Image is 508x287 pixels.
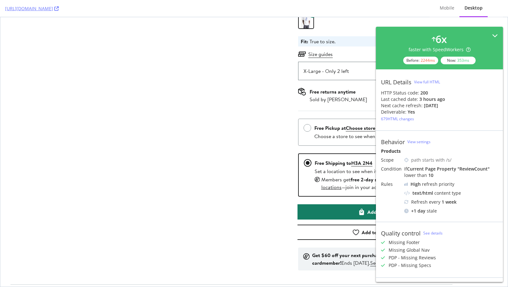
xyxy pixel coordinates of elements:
div: faster with SpeedWorkers [409,46,471,53]
div: Desktop [465,5,483,11]
div: Deliverable: [381,109,406,115]
div: " ReviewCount " [458,166,490,172]
img: cRr4yx4cyByr8BeLxltRlzBPIAAAAAElFTkSuQmCC [404,183,408,186]
a: View settings [407,139,431,144]
div: Current Page Property [407,166,456,172]
button: Add to Wish List [298,207,452,223]
strong: Free Pickup at [314,107,345,114]
div: Refresh every [404,199,498,205]
div: dropdown [298,45,452,63]
div: Free returns anytime [309,71,369,78]
div: Sold by [PERSON_NAME] [309,79,367,86]
a: [URL][DOMAIN_NAME] [5,5,59,12]
div: URL Details [381,79,411,86]
div: 353 ms [457,58,469,63]
div: Quality control [381,230,421,237]
strong: Free Shipping to [314,142,351,149]
div: 679 HTML changes [381,116,414,122]
strong: free 2-day shipping [350,159,393,166]
div: Next cache refresh: [381,102,423,109]
strong: 200 [420,90,428,96]
div: refresh priority [411,181,454,187]
strong: Fit: [300,21,308,28]
div: If [404,166,498,178]
div: Rules [381,181,402,187]
p: Members get for —join in your account [321,158,446,174]
div: HTTP Status code: [381,90,498,96]
div: PDP - Missing Specs [389,262,431,269]
div: Behavior [381,138,405,145]
div: Missing Global Nav [389,247,430,253]
div: [DATE] [424,102,438,109]
div: Before: [403,57,438,64]
div: 3 hours ago [419,96,445,102]
b: Choose store [345,107,375,114]
div: content type [404,190,498,196]
span: X-Large [303,50,320,58]
div: View full HTML [414,79,440,85]
div: Products [381,148,498,154]
div: Now: [441,57,476,64]
div: Mobile [440,5,454,11]
div: stale [404,208,498,214]
div: Set a location to see when it will arrive [314,151,446,157]
span: True to size. [309,21,335,28]
div: Scope [381,157,402,163]
div: Choose a store to see when it’s available for pickup [314,116,427,122]
p: Ends [DATE]. [312,234,416,249]
div: Missing Footer [389,239,420,246]
div: 2244 ms [421,58,435,63]
div: + 1 day [411,208,425,214]
span: - Only 2 left [322,50,349,58]
div: 10 [428,172,433,178]
div: text/html [412,190,433,196]
strong: Get $60 off your next purchase as a new credit cardmember! [312,234,416,249]
div: PDP - Missing Reviews [389,255,436,261]
div: Condition [381,166,402,172]
a: select items and locations [321,159,436,173]
div: Last cached date: [381,96,418,102]
button: Add to Bag [298,187,452,202]
a: See details [423,230,443,236]
a: See Terms & Apply [370,242,411,249]
div: path starts with /s/ [411,157,498,163]
div: 1 week [442,199,457,205]
button: Size guides [308,33,332,41]
b: H3A 2N4 [351,142,372,149]
div: High [411,181,421,187]
div: Yes [408,109,415,115]
div: lower than [404,172,427,178]
div: 6 x [436,32,447,46]
button: 679HTML changes [381,115,414,123]
button: View full HTML [414,77,440,87]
